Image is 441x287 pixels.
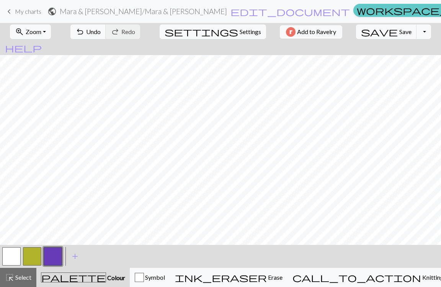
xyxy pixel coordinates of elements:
[175,272,267,283] span: ink_eraser
[361,26,398,37] span: save
[399,28,412,35] span: Save
[10,24,51,39] button: Zoom
[130,268,170,287] button: Symbol
[240,27,261,36] span: Settings
[267,274,283,281] span: Erase
[70,24,106,39] button: Undo
[165,26,238,37] span: settings
[5,6,14,17] span: keyboard_arrow_left
[26,28,41,35] span: Zoom
[280,25,342,39] button: Add to Ravelry
[160,24,266,39] button: SettingsSettings
[165,27,238,36] i: Settings
[70,251,80,262] span: add
[5,42,42,53] span: help
[36,268,130,287] button: Colour
[170,268,287,287] button: Erase
[286,27,296,37] img: Ravelry
[15,26,24,37] span: zoom_in
[14,274,31,281] span: Select
[5,5,41,18] a: My charts
[356,24,417,39] button: Save
[5,272,14,283] span: highlight_alt
[75,26,85,37] span: undo
[144,274,165,281] span: Symbol
[60,7,227,16] h2: Mara & [PERSON_NAME] / Mara & [PERSON_NAME]
[47,6,57,17] span: public
[292,272,421,283] span: call_to_action
[106,274,125,281] span: Colour
[86,28,101,35] span: Undo
[230,6,350,17] span: edit_document
[41,272,106,283] span: palette
[15,8,41,15] span: My charts
[297,27,336,37] span: Add to Ravelry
